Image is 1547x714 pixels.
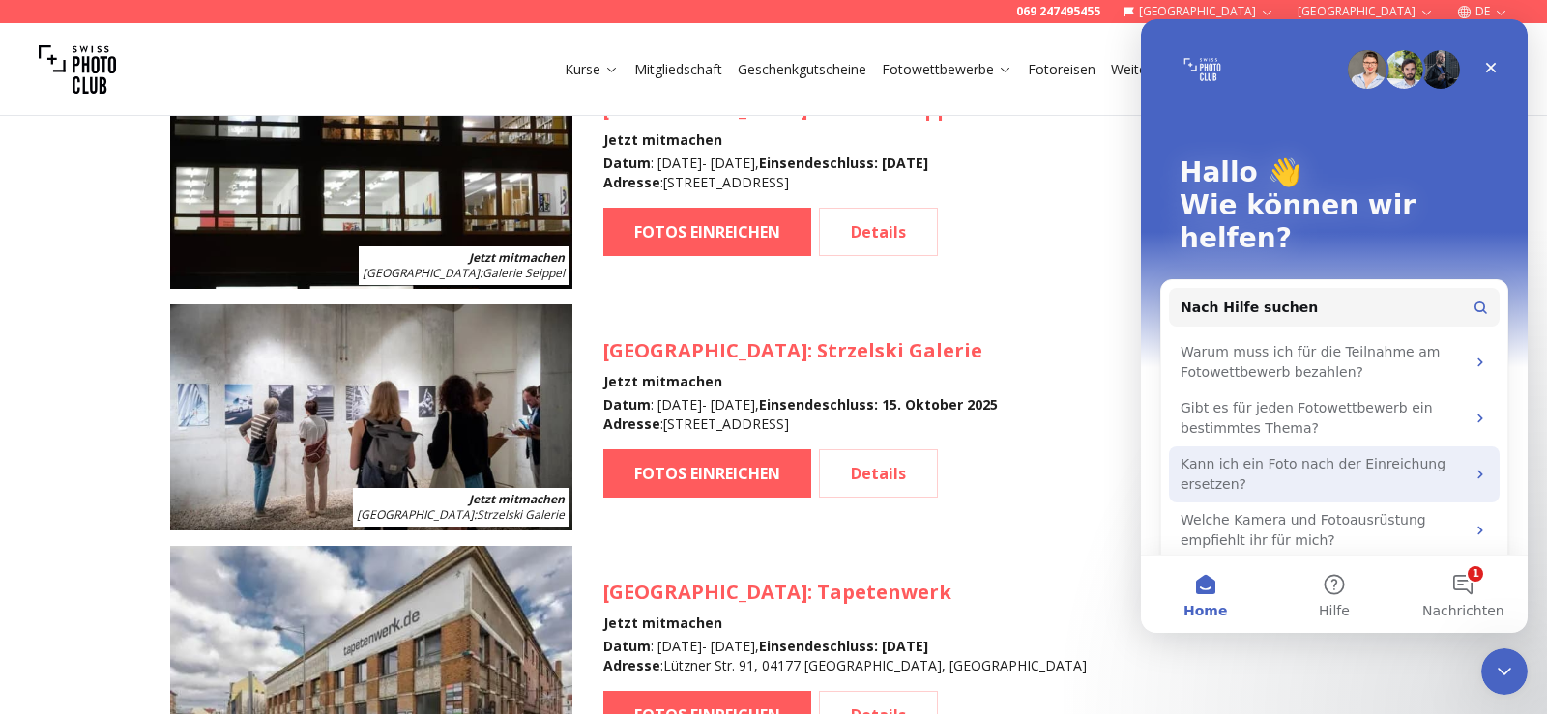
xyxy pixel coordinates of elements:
b: Jetzt mitmachen [469,249,565,266]
img: SPC Photo Awards KÖLN November 2025 [170,63,572,289]
h4: Jetzt mitmachen [603,614,1087,633]
button: Geschenkgutscheine [730,56,874,83]
a: 069 247495455 [1016,4,1100,19]
a: FOTOS EINREICHEN [603,449,811,498]
div: : [DATE] - [DATE] , : Lützner Str. 91, 04177 [GEOGRAPHIC_DATA], [GEOGRAPHIC_DATA] [603,637,1087,675]
b: Adresse [603,173,660,191]
b: Datum [603,637,651,655]
a: FOTOS EINREICHEN [603,208,811,256]
a: Fotoreisen [1028,60,1095,79]
b: Einsendeschluss : 15. Oktober 2025 [759,395,998,414]
b: Adresse [603,414,660,433]
span: [GEOGRAPHIC_DATA] [603,579,807,605]
a: Details [819,449,938,498]
h3: : Tapetenwerk [603,579,1087,606]
a: Geschenkgutscheine [738,60,866,79]
span: : Galerie Seippel [363,265,565,281]
span: [GEOGRAPHIC_DATA] [357,506,474,523]
button: Fotoreisen [1020,56,1103,83]
a: Weitere Services [1111,60,1233,79]
a: Mitgliedschaft [634,60,722,79]
span: [GEOGRAPHIC_DATA] [363,265,480,281]
iframe: Intercom live chat [1481,648,1528,695]
img: SPC Photo Awards STUTTGART November 2025 [170,304,572,530]
b: Einsendeschluss : [DATE] [759,637,928,655]
button: Mitgliedschaft [627,56,730,83]
button: Fotowettbewerbe [874,56,1020,83]
div: : [DATE] - [DATE] , : [STREET_ADDRESS] [603,395,998,434]
h4: Jetzt mitmachen [603,130,968,150]
h4: Jetzt mitmachen [603,372,998,391]
b: Adresse [603,656,660,674]
b: Datum [603,395,651,414]
a: Fotowettbewerbe [882,60,1012,79]
span: [GEOGRAPHIC_DATA] [603,337,807,363]
a: Kurse [565,60,619,79]
a: Details [819,208,938,256]
div: : [DATE] - [DATE] , : [STREET_ADDRESS] [603,154,968,192]
b: Jetzt mitmachen [469,491,565,507]
h3: : Strzelski Galerie [603,337,998,364]
button: Weitere Services [1103,56,1241,83]
b: Einsendeschluss : [DATE] [759,154,928,172]
b: Datum [603,154,651,172]
span: : Strzelski Galerie [357,506,565,523]
button: Kurse [557,56,627,83]
iframe: Intercom live chat [1141,19,1528,633]
img: Swiss photo club [39,31,116,108]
